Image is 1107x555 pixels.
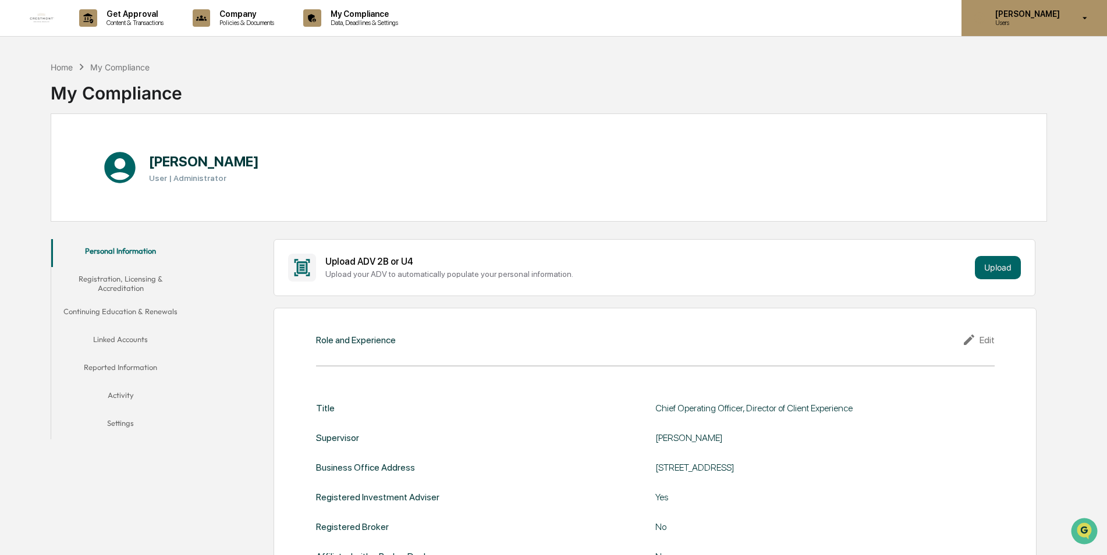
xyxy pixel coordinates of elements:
p: Content & Transactions [97,19,169,27]
div: Title [316,403,335,414]
button: Continuing Education & Renewals [51,300,190,328]
div: Registered Broker [316,521,389,532]
div: Business Office Address [316,462,415,473]
div: 🖐️ [12,148,21,157]
p: My Compliance [321,9,404,19]
p: Data, Deadlines & Settings [321,19,404,27]
div: Start new chat [40,89,191,101]
h1: [PERSON_NAME] [149,153,259,170]
div: My Compliance [90,62,150,72]
div: Yes [655,492,946,503]
div: Role and Experience [316,335,396,346]
button: Activity [51,383,190,411]
div: [PERSON_NAME] [655,432,946,443]
img: 1746055101610-c473b297-6a78-478c-a979-82029cc54cd1 [12,89,33,110]
div: My Compliance [51,73,182,104]
p: How can we help? [12,24,212,43]
button: Reported Information [51,355,190,383]
button: Personal Information [51,239,190,267]
div: Upload ADV 2B or U4 [325,256,970,267]
button: Linked Accounts [51,328,190,355]
div: 🗄️ [84,148,94,157]
a: 🖐️Preclearance [7,142,80,163]
div: Home [51,62,73,72]
p: Users [986,19,1066,27]
div: [STREET_ADDRESS] [655,462,946,473]
span: Preclearance [23,147,75,158]
div: Upload your ADV to automatically populate your personal information. [325,269,970,279]
div: We're available if you need us! [40,101,147,110]
a: 🔎Data Lookup [7,164,78,185]
div: No [655,521,946,532]
p: Policies & Documents [210,19,280,27]
h3: User | Administrator [149,173,259,183]
div: Supervisor [316,432,359,443]
p: [PERSON_NAME] [986,9,1066,19]
a: 🗄️Attestations [80,142,149,163]
span: Data Lookup [23,169,73,180]
button: Settings [51,411,190,439]
p: Get Approval [97,9,169,19]
button: Upload [975,256,1021,279]
a: Powered byPylon [82,197,141,206]
div: secondary tabs example [51,239,190,440]
div: Chief Operating Officer, Director of Client Experience [655,403,946,414]
iframe: Open customer support [1070,517,1101,548]
button: Start new chat [198,92,212,106]
img: logo [28,4,56,32]
div: Registered Investment Adviser [316,492,439,503]
div: Edit [962,333,995,347]
p: Company [210,9,280,19]
span: Pylon [116,197,141,206]
div: 🔎 [12,170,21,179]
span: Attestations [96,147,144,158]
button: Registration, Licensing & Accreditation [51,267,190,300]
